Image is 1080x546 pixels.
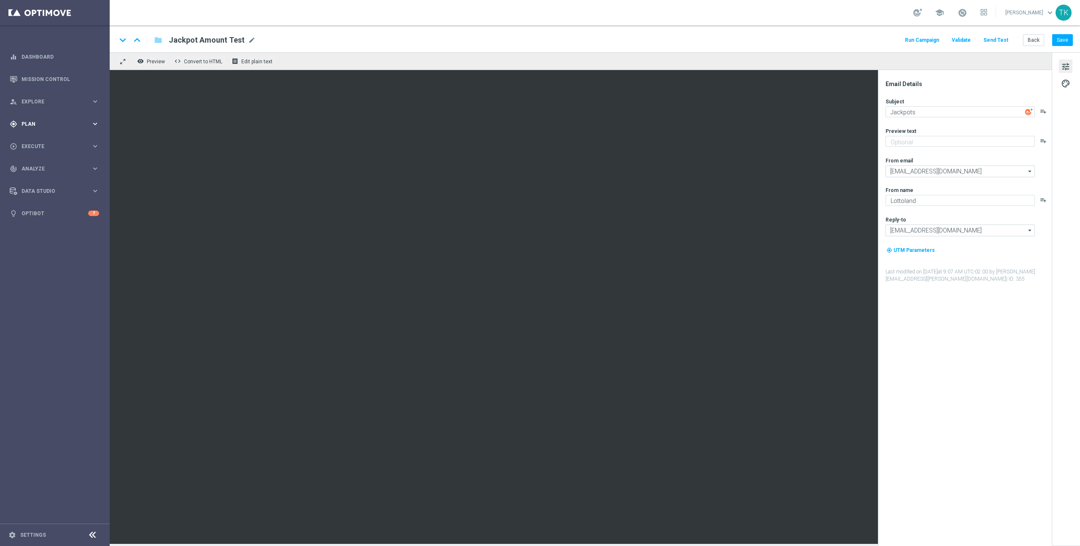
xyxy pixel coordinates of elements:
button: Data Studio keyboard_arrow_right [9,188,100,195]
div: TK [1056,5,1072,21]
label: From name [886,187,913,194]
span: mode_edit [248,36,256,44]
div: Plan [10,120,91,128]
i: keyboard_arrow_up [131,34,143,46]
span: tune [1061,61,1070,72]
div: Data Studio [10,187,91,195]
div: Optibot [10,202,99,224]
input: Select [886,224,1035,236]
i: arrow_drop_down [1026,166,1034,177]
i: keyboard_arrow_right [91,120,99,128]
i: keyboard_arrow_right [91,142,99,150]
button: Send Test [982,35,1010,46]
span: code [174,58,181,65]
button: person_search Explore keyboard_arrow_right [9,98,100,105]
button: Mission Control [9,76,100,83]
span: | ID: 355 [1006,276,1025,282]
span: Convert to HTML [184,59,222,65]
div: Mission Control [10,68,99,90]
span: Analyze [22,166,91,171]
div: Email Details [886,80,1051,88]
i: gps_fixed [10,120,17,128]
div: Execute [10,143,91,150]
span: keyboard_arrow_down [1045,8,1055,17]
button: remove_red_eye Preview [135,56,169,67]
label: Last modified on [DATE] at 9:07 AM UTC-02:00 by [PERSON_NAME][EMAIL_ADDRESS][PERSON_NAME][DOMAIN_... [886,268,1051,283]
i: track_changes [10,165,17,173]
button: code Convert to HTML [172,56,226,67]
button: playlist_add [1040,108,1047,115]
button: equalizer Dashboard [9,54,100,60]
i: keyboard_arrow_right [91,187,99,195]
a: Settings [20,532,46,538]
button: gps_fixed Plan keyboard_arrow_right [9,121,100,127]
button: tune [1059,59,1072,73]
button: playlist_add [1040,138,1047,144]
button: play_circle_outline Execute keyboard_arrow_right [9,143,100,150]
label: Subject [886,98,904,105]
span: Validate [952,37,971,43]
i: play_circle_outline [10,143,17,150]
i: lightbulb [10,210,17,217]
label: Reply-to [886,216,906,223]
i: keyboard_arrow_right [91,165,99,173]
i: keyboard_arrow_down [116,34,129,46]
i: arrow_drop_down [1026,225,1034,236]
label: From email [886,157,913,164]
button: palette [1059,76,1072,90]
a: Optibot [22,202,88,224]
span: Execute [22,144,91,149]
a: Mission Control [22,68,99,90]
span: Jackpot Amount Test [169,35,245,45]
button: my_location UTM Parameters [886,246,936,255]
button: Run Campaign [904,35,940,46]
span: Plan [22,122,91,127]
i: equalizer [10,53,17,61]
span: UTM Parameters [894,247,935,253]
i: remove_red_eye [137,58,144,65]
button: Back [1023,34,1044,46]
i: receipt [232,58,238,65]
button: Save [1052,34,1073,46]
button: receipt Edit plain text [229,56,276,67]
div: 7 [88,211,99,216]
span: Preview [147,59,165,65]
i: my_location [886,247,892,253]
span: palette [1061,78,1070,89]
button: playlist_add [1040,197,1047,203]
i: folder [154,35,162,45]
i: keyboard_arrow_right [91,97,99,105]
a: [PERSON_NAME]keyboard_arrow_down [1004,6,1056,19]
span: school [935,8,944,17]
div: Explore [10,98,91,105]
span: Data Studio [22,189,91,194]
i: person_search [10,98,17,105]
button: track_changes Analyze keyboard_arrow_right [9,165,100,172]
label: Preview text [886,128,916,135]
button: lightbulb Optibot 7 [9,210,100,217]
span: Edit plain text [241,59,273,65]
span: Explore [22,99,91,104]
button: folder [153,33,163,47]
button: Validate [950,35,972,46]
input: Select [886,165,1035,177]
img: optiGenie.svg [1025,108,1033,116]
i: settings [8,531,16,539]
div: Dashboard [10,46,99,68]
div: Analyze [10,165,91,173]
a: Dashboard [22,46,99,68]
